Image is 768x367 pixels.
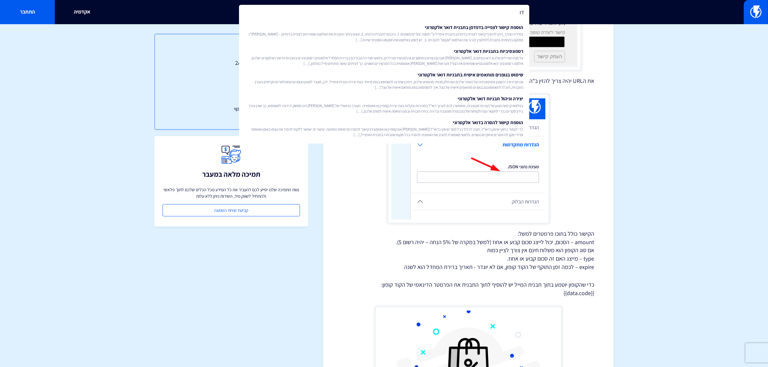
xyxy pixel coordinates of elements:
[245,55,524,66] span: על מנת המיילים שלכם יראו במיטבם, [PERSON_NAME] אם הם נצפים במחשבים או במכשירים ניידים, פלאשי מגדי...
[168,59,295,67] a: הטמעת פלאשי בחנות 2ALL
[245,103,524,114] span: בפלאשי קיימות מגוון של תבניות מעוצבות, שיאפשרו לכם לערוך דוא”ל במהירות ובקלות בעת ​​יצירת קמפיין ...
[343,281,594,297] p: כדי שהקופון יוטמע בתוך תבנית המייל יש להוסיף לתוך התבנית את הפרמטר הדינאמי של הקוד קופון: {{data....
[202,170,260,178] h3: תמיכה מלאה במעבר
[163,204,300,216] a: קביעת שיחת הטמעה
[168,82,295,90] a: יצירת קטלוג מוצרים
[239,5,529,20] input: חיפוש מהיר...
[242,21,526,45] a: הוספת קישור לצפייה בדפדפן בתבנית דואר אלקטרוניבמידת הצורך, ניתן להוסיף קישור לצפייה בדפדפן בתבנית...
[245,126,524,137] span: כדי לעמוד בחוקי שיווק בדוא”ל, חובה לכלול בכל מסר שיווקי בדוא”ל ([PERSON_NAME] אם קמפיין או אוטומצ...
[163,186,300,199] p: צוות התמיכה שלנו יסייע לכם להעביר את כל המידע מכל הכלים שלכם לתוך פלאשי ולהתחיל לשווק מיד, השירות...
[343,230,594,271] p: הקישור כולל בתוכו פרמטרים למשל: amount – הסכום, יכול לייצג סכום קבוע או אחוז (למשל במקרה של 5% הנ...
[168,94,295,102] a: ייבוא אנשי קשר
[242,69,526,93] a: שימוש בגופנים מותאמים אישית בתבניות דואר אלקטרוניאנו מבינים כי הסגנון והטיפוגרפיה של האתר שלכם הו...
[245,31,524,42] span: במידת הצורך, ניתן להוסיף קישור לצפייה בדפדפן בתבנית אימייל ע”י מספר צעדים פשוטים: 1. היכנסו לתבני...
[242,93,526,116] a: יצירה וניהול תבניות דואר אלקטרוניבפלאשי קיימות מגוון של תבניות מעוצבות, שיאפשרו לכם לערוך דוא”ל ב...
[168,70,295,79] a: יצירת רשימת תפוצה
[245,79,524,90] span: אנו מבינים כי הסגנון והטיפוגרפיה של האתר שלכם הוא חלק מהותי מהמותג שלכם, וייתכן שתרצו להשתמש בגופ...
[168,105,295,113] a: הקמת קוד קופון עבור פלאשי
[242,45,526,69] a: רספונסיביות בתבניות דואר אלקטרוניעל מנת המיילים שלכם יראו במיטבם, [PERSON_NAME] אם הם נצפים במחשב...
[242,116,526,140] a: הוספת קישור להסרה בדואר אלקטרוניכדי לעמוד בחוקי שיווק בדוא”ל, חובה לכלול בכל מסר שיווקי בדוא”ל ([...
[168,47,295,55] h3: תוכן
